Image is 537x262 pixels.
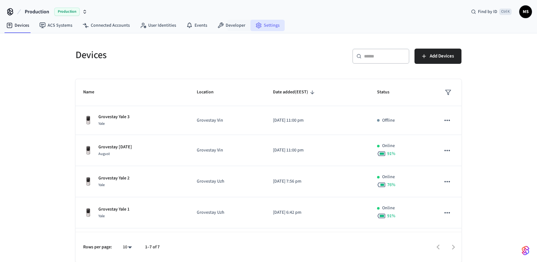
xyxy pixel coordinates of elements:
span: Date added(EEST) [273,87,316,97]
span: 76 % [387,182,395,188]
span: August [98,151,110,157]
img: Yale Assure Touchscreen Wifi Smart Lock, Satin Nickel, Front [83,177,93,187]
span: Location [197,87,222,97]
img: Yale Assure Touchscreen Wifi Smart Lock, Satin Nickel, Front [83,115,93,125]
p: [DATE] 7:56 pm [273,178,362,185]
div: Find by IDCtrl K [466,6,517,17]
span: Yale [98,213,105,219]
a: Developer [212,20,250,31]
a: Devices [1,20,34,31]
span: Add Devices [430,52,454,60]
p: [DATE] 11:00 pm [273,147,362,154]
p: [DATE] 6:42 pm [273,209,362,216]
p: Grovestay Yale 2 [98,175,129,182]
p: Grovestay Uzh [197,178,257,185]
h5: Devices [76,49,265,62]
span: MS [520,6,531,17]
a: ACS Systems [34,20,77,31]
span: Production [25,8,49,16]
img: SeamLogoGradient.69752ec5.svg [522,245,529,256]
p: Grovestay Yale 3 [98,114,129,120]
div: 10 [120,243,135,252]
p: Offline [382,117,395,124]
span: Find by ID [478,9,497,15]
p: Online [382,174,395,180]
p: Online [382,205,395,212]
img: Yale Assure Touchscreen Wifi Smart Lock, Satin Nickel, Front [83,208,93,218]
p: Grovestay [DATE] [98,144,132,151]
p: Grovestay Vin [197,147,257,154]
p: 1–7 of 7 [145,244,160,251]
p: Rows per page: [83,244,112,251]
p: Grovestay Vin [197,117,257,124]
a: Events [181,20,212,31]
p: Online [382,143,395,149]
button: MS [519,5,532,18]
span: Production [54,8,80,16]
p: Grovestay Uzh [197,209,257,216]
span: Yale [98,182,105,188]
p: [DATE] 11:00 pm [273,117,362,124]
span: Ctrl K [499,9,512,15]
img: Yale Assure Touchscreen Wifi Smart Lock, Satin Nickel, Front [83,145,93,156]
span: Status [377,87,398,97]
span: Name [83,87,103,97]
span: 91 % [387,151,395,157]
span: 91 % [387,213,395,219]
button: Add Devices [414,49,461,64]
p: Grovestay Yale 1 [98,206,129,213]
span: Yale [98,121,105,126]
a: Settings [250,20,285,31]
a: Connected Accounts [77,20,135,31]
a: User Identities [135,20,181,31]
